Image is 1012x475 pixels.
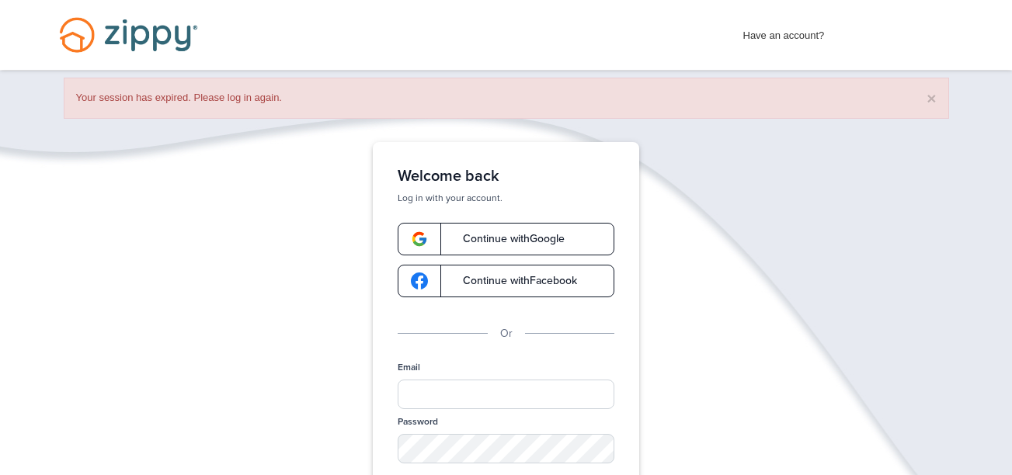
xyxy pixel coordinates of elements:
[411,272,428,290] img: google-logo
[447,234,565,244] span: Continue with Google
[398,167,614,185] h1: Welcome back
[500,325,513,342] p: Or
[927,90,936,106] button: ×
[398,415,438,428] label: Password
[398,361,420,374] label: Email
[743,19,825,44] span: Have an account?
[398,223,614,255] a: google-logoContinue withGoogle
[64,78,949,119] div: Your session has expired. Please log in again.
[398,192,614,204] p: Log in with your account.
[398,434,614,463] input: Password
[411,231,428,248] img: google-logo
[398,265,614,297] a: google-logoContinue withFacebook
[447,276,577,286] span: Continue with Facebook
[398,380,614,409] input: Email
